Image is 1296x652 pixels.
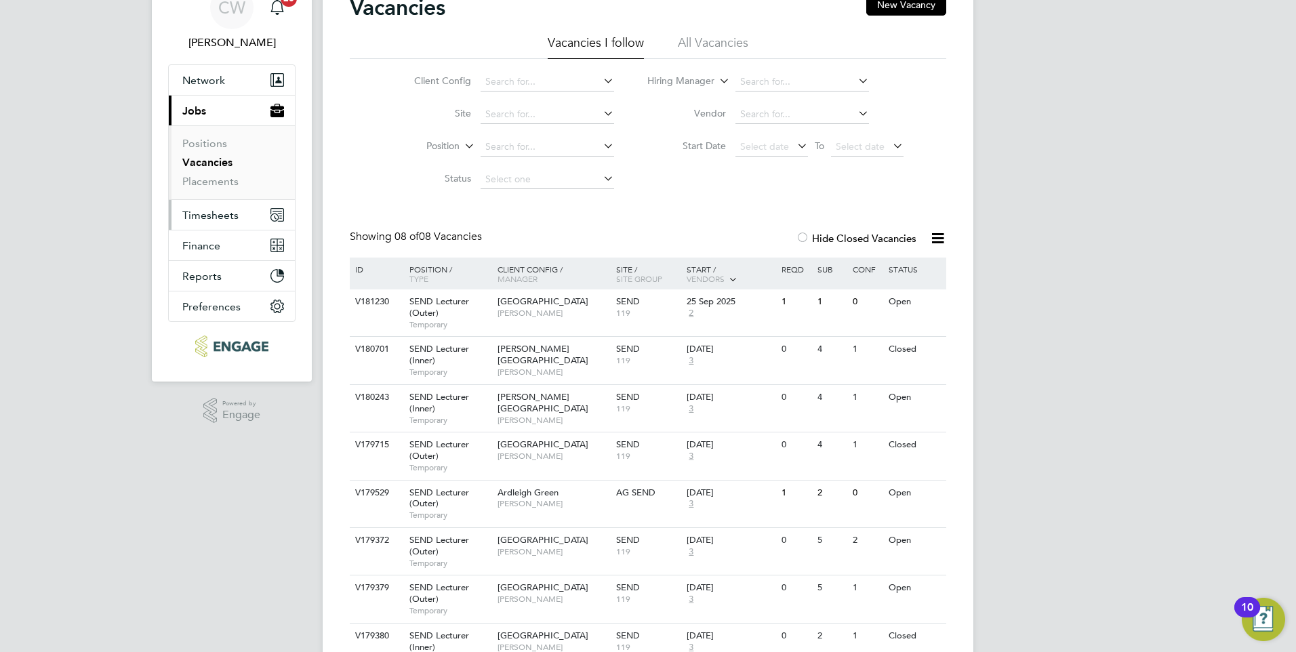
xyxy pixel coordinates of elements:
span: SEND [616,534,640,546]
div: V181230 [352,289,399,314]
input: Search for... [481,138,614,157]
div: [DATE] [687,439,775,451]
label: Site [393,107,471,119]
label: Hide Closed Vacancies [796,232,916,245]
div: 1 [778,481,813,506]
span: SEND Lecturer (Inner) [409,391,469,414]
div: Status [885,258,944,281]
span: [GEOGRAPHIC_DATA] [498,630,588,641]
div: 1 [849,432,885,457]
span: Manager [498,273,538,284]
span: To [811,137,828,155]
div: Start / [683,258,778,291]
button: Preferences [169,291,295,321]
span: SEND [616,439,640,450]
span: Select date [836,140,885,152]
span: Engage [222,409,260,421]
div: Reqd [778,258,813,281]
span: Timesheets [182,209,239,222]
div: 10 [1241,607,1253,625]
div: 0 [778,432,813,457]
span: 2 [687,308,695,319]
li: Vacancies I follow [548,35,644,59]
span: 3 [687,403,695,415]
div: Jobs [169,125,295,199]
span: Jobs [182,104,206,117]
div: Open [885,575,944,600]
span: Finance [182,239,220,252]
button: Jobs [169,96,295,125]
input: Search for... [735,73,869,91]
div: 0 [778,385,813,410]
span: SEND Lecturer (Outer) [409,534,469,557]
span: [PERSON_NAME][GEOGRAPHIC_DATA] [498,343,588,366]
span: Type [409,273,428,284]
span: Vendors [687,273,725,284]
div: Conf [849,258,885,281]
div: 0 [778,528,813,553]
div: V180701 [352,337,399,362]
div: 5 [814,575,849,600]
span: SEND Lecturer (Outer) [409,487,469,510]
span: [GEOGRAPHIC_DATA] [498,582,588,593]
div: [DATE] [687,344,775,355]
span: 119 [616,403,681,414]
span: Temporary [409,510,491,521]
span: [PERSON_NAME] [498,498,609,509]
span: SEND Lecturer (Outer) [409,296,469,319]
div: 1 [849,624,885,649]
span: Clair Windsor [168,35,296,51]
div: 0 [849,289,885,314]
span: SEND Lecturer (Outer) [409,439,469,462]
label: Position [382,140,460,153]
span: 119 [616,546,681,557]
span: 3 [687,546,695,558]
span: [PERSON_NAME] [498,594,609,605]
div: Open [885,385,944,410]
div: Open [885,481,944,506]
div: 1 [849,337,885,362]
div: 0 [778,575,813,600]
span: [PERSON_NAME] [498,308,609,319]
div: 1 [849,385,885,410]
div: ID [352,258,399,281]
div: Closed [885,337,944,362]
button: Network [169,65,295,95]
div: V179380 [352,624,399,649]
span: Temporary [409,319,491,330]
span: [GEOGRAPHIC_DATA] [498,296,588,307]
span: 08 of [394,230,419,243]
span: [GEOGRAPHIC_DATA] [498,439,588,450]
a: Positions [182,137,227,150]
div: 0 [778,337,813,362]
div: 2 [814,481,849,506]
span: SEND [616,296,640,307]
span: [PERSON_NAME] [498,367,609,378]
span: 3 [687,451,695,462]
span: [PERSON_NAME][GEOGRAPHIC_DATA] [498,391,588,414]
button: Timesheets [169,200,295,230]
div: Closed [885,432,944,457]
input: Search for... [481,73,614,91]
input: Search for... [735,105,869,124]
div: 4 [814,432,849,457]
div: 2 [814,624,849,649]
span: Select date [740,140,789,152]
span: [PERSON_NAME] [498,451,609,462]
div: 1 [814,289,849,314]
span: Temporary [409,558,491,569]
span: Network [182,74,225,87]
button: Reports [169,261,295,291]
div: 1 [778,289,813,314]
span: Preferences [182,300,241,313]
span: [GEOGRAPHIC_DATA] [498,534,588,546]
span: Temporary [409,415,491,426]
span: Temporary [409,367,491,378]
div: 1 [849,575,885,600]
span: 08 Vacancies [394,230,482,243]
div: Open [885,528,944,553]
span: 119 [616,451,681,462]
a: Go to home page [168,335,296,357]
input: Search for... [481,105,614,124]
div: Site / [613,258,684,290]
